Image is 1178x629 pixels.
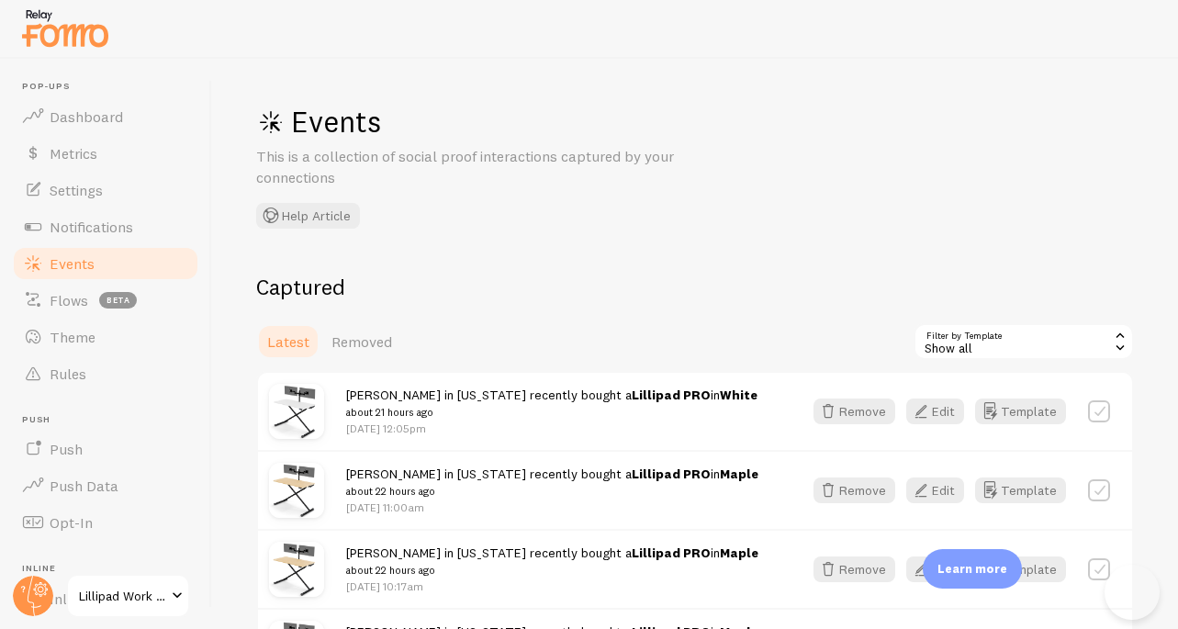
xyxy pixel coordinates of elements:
span: Theme [50,328,95,346]
span: [PERSON_NAME] in [US_STATE] recently bought a in [346,387,757,421]
span: Flows [50,291,88,309]
button: Edit [906,556,964,582]
span: Rules [50,365,86,383]
h1: Events [256,103,807,140]
a: Push [11,431,200,467]
span: Push [50,440,83,458]
strong: Maple [720,466,758,482]
a: Settings [11,172,200,208]
div: Learn more [923,549,1022,589]
a: Rules [11,355,200,392]
p: [DATE] 12:05pm [346,421,757,436]
p: [DATE] 10:17am [346,578,758,594]
a: Opt-In [11,504,200,541]
a: Edit [906,477,975,503]
a: Lillipad PRO [632,545,711,561]
h2: Captured [256,273,1134,301]
button: Remove [813,399,895,424]
span: Settings [50,181,103,199]
a: Edit [906,399,975,424]
p: Learn more [937,560,1007,578]
button: Edit [906,399,964,424]
span: Inline [22,563,200,575]
a: Lillipad PRO [632,387,711,403]
small: about 21 hours ago [346,404,757,421]
strong: Maple [720,545,758,561]
a: Notifications [11,208,200,245]
span: Push [22,414,200,426]
span: Latest [267,332,309,351]
p: This is a collection of social proof interactions captured by your connections [256,146,697,188]
span: Events [50,254,95,273]
a: Push Data [11,467,200,504]
button: Template [975,477,1066,503]
button: Help Article [256,203,360,229]
a: Edit [906,556,975,582]
button: Template [975,556,1066,582]
a: Theme [11,319,200,355]
small: about 22 hours ago [346,483,758,500]
span: beta [99,292,137,309]
span: Lillipad Work Solutions [79,585,166,607]
span: Push Data [50,477,118,495]
a: Dashboard [11,98,200,135]
span: Pop-ups [22,81,200,93]
a: Flows beta [11,282,200,319]
button: Remove [813,477,895,503]
span: Opt-In [50,513,93,532]
img: Lillipad42Maple1.jpg [269,463,324,518]
img: Lillipad42Maple1.jpg [269,542,324,597]
span: Removed [331,332,392,351]
a: Latest [256,323,320,360]
button: Edit [906,477,964,503]
img: fomo-relay-logo-orange.svg [19,5,111,51]
a: Removed [320,323,403,360]
div: Show all [914,323,1134,360]
span: [PERSON_NAME] in [US_STATE] recently bought a in [346,545,758,578]
a: Metrics [11,135,200,172]
iframe: Help Scout Beacon - Open [1105,565,1160,620]
button: Remove [813,556,895,582]
span: [PERSON_NAME] in [US_STATE] recently bought a in [346,466,758,500]
strong: White [720,387,757,403]
a: Lillipad Work Solutions [66,574,190,618]
img: Lillipad42White1.jpg [269,384,324,439]
span: Notifications [50,218,133,236]
a: Events [11,245,200,282]
p: [DATE] 11:00am [346,500,758,515]
small: about 22 hours ago [346,562,758,578]
span: Metrics [50,144,97,163]
button: Template [975,399,1066,424]
span: Dashboard [50,107,123,126]
a: Lillipad PRO [632,466,711,482]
